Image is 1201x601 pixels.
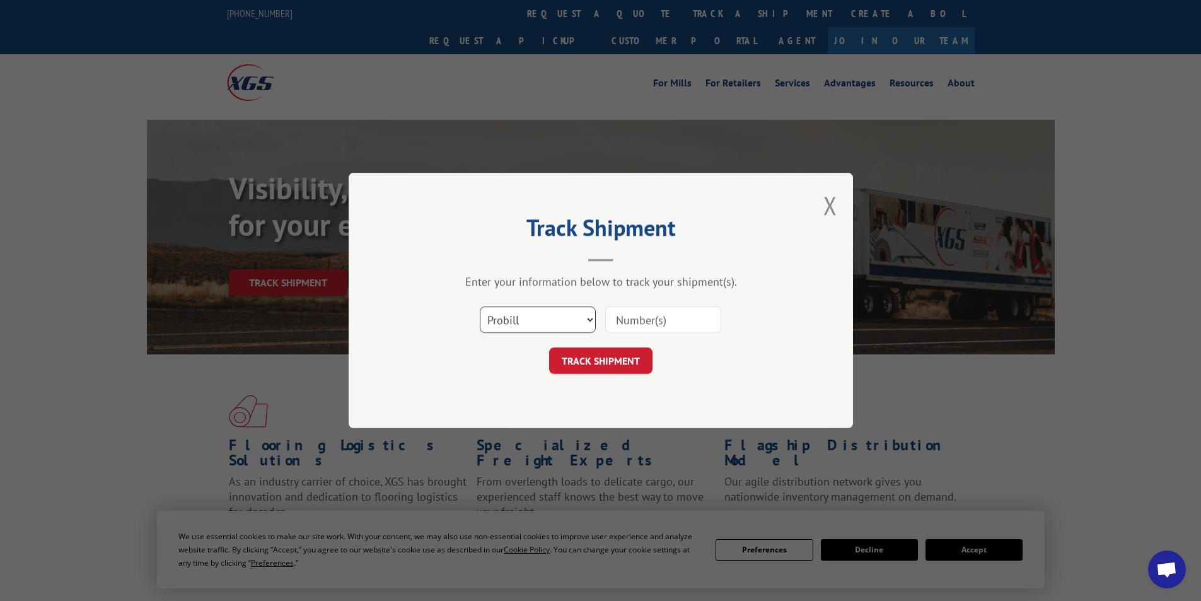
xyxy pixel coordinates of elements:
div: Open chat [1148,551,1186,588]
input: Number(s) [605,306,721,333]
button: Close modal [823,189,837,222]
h2: Track Shipment [412,219,790,243]
button: TRACK SHIPMENT [549,347,653,374]
div: Enter your information below to track your shipment(s). [412,274,790,289]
